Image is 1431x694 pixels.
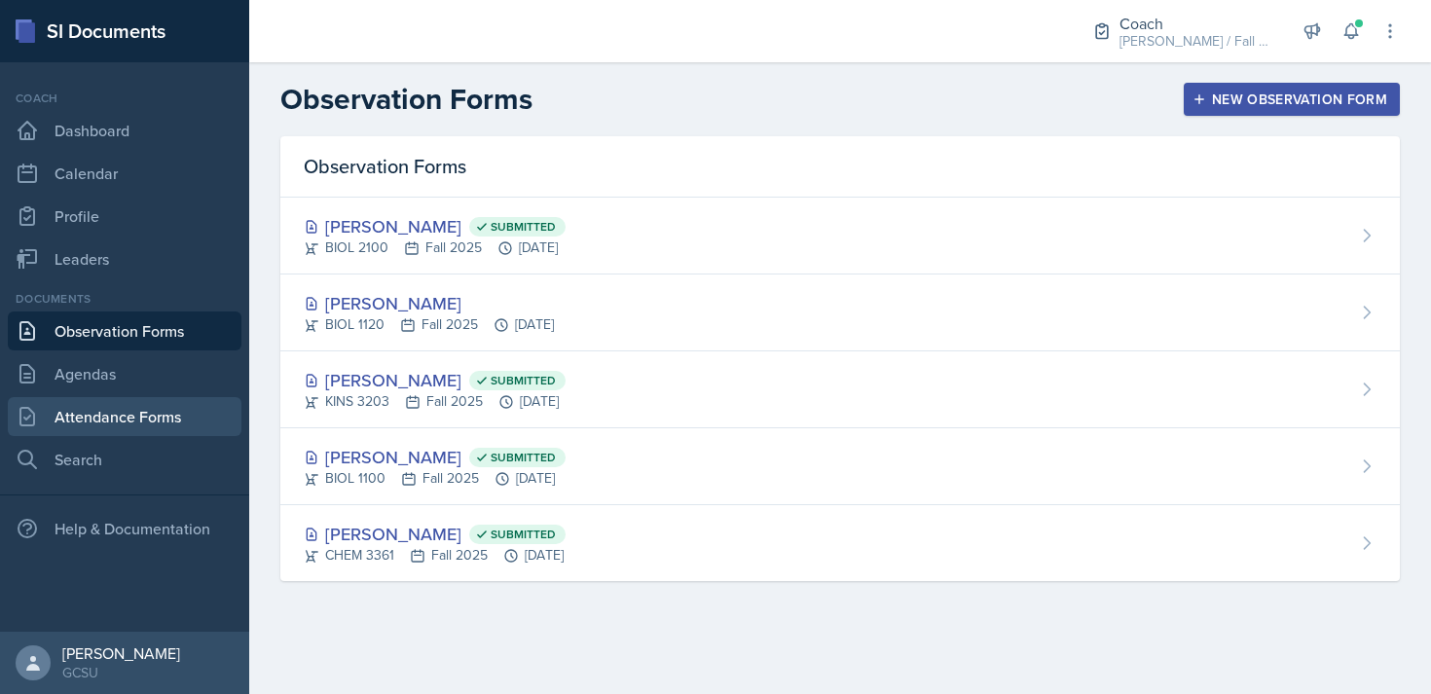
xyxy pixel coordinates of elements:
a: [PERSON_NAME] Submitted KINS 3203Fall 2025[DATE] [280,351,1400,428]
a: Profile [8,197,241,236]
div: Observation Forms [280,136,1400,198]
a: Calendar [8,154,241,193]
div: Documents [8,290,241,308]
a: [PERSON_NAME] Submitted BIOL 2100Fall 2025[DATE] [280,198,1400,274]
div: BIOL 1100 Fall 2025 [DATE] [304,468,566,489]
div: CHEM 3361 Fall 2025 [DATE] [304,545,566,566]
a: [PERSON_NAME] BIOL 1120Fall 2025[DATE] [280,274,1400,351]
a: Dashboard [8,111,241,150]
div: Help & Documentation [8,509,241,548]
div: GCSU [62,663,180,682]
div: [PERSON_NAME] [304,290,554,316]
h2: Observation Forms [280,82,532,117]
div: [PERSON_NAME] [304,444,566,470]
span: Submitted [491,527,556,542]
a: Search [8,440,241,479]
a: [PERSON_NAME] Submitted BIOL 1100Fall 2025[DATE] [280,428,1400,505]
a: Leaders [8,239,241,278]
div: [PERSON_NAME] [304,367,566,393]
a: Attendance Forms [8,397,241,436]
div: [PERSON_NAME] [304,213,566,239]
a: Observation Forms [8,311,241,350]
span: Submitted [491,373,556,388]
span: Submitted [491,450,556,465]
a: [PERSON_NAME] Submitted CHEM 3361Fall 2025[DATE] [280,505,1400,581]
div: [PERSON_NAME] [304,521,566,547]
div: New Observation Form [1196,91,1387,107]
div: [PERSON_NAME] [62,643,180,663]
button: New Observation Form [1184,83,1400,116]
div: BIOL 1120 Fall 2025 [DATE] [304,314,554,335]
div: BIOL 2100 Fall 2025 [DATE] [304,237,566,258]
div: Coach [1119,12,1275,35]
div: [PERSON_NAME] / Fall 2025 [1119,31,1275,52]
div: Coach [8,90,241,107]
a: Agendas [8,354,241,393]
span: Submitted [491,219,556,235]
div: KINS 3203 Fall 2025 [DATE] [304,391,566,412]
